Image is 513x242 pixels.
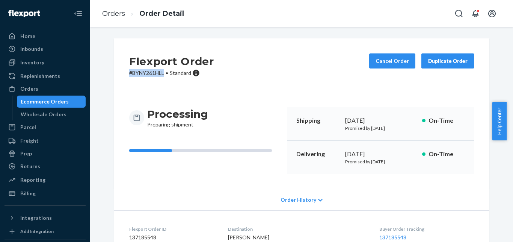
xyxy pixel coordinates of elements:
[5,174,86,186] a: Reporting
[345,125,416,131] p: Promised by [DATE]
[296,150,339,158] p: Delivering
[129,226,216,232] dt: Flexport Order ID
[20,228,54,234] div: Add Integration
[147,107,208,121] h3: Processing
[147,107,208,128] div: Preparing shipment
[20,59,44,66] div: Inventory
[20,123,36,131] div: Parcel
[429,150,465,158] p: On-Time
[345,116,416,125] div: [DATE]
[20,85,38,93] div: Orders
[5,148,86,160] a: Prep
[129,69,214,77] p: # BYNY261HLL
[484,6,499,21] button: Open account menu
[5,160,86,172] a: Returns
[71,6,86,21] button: Close Navigation
[129,53,214,69] h2: Flexport Order
[20,72,60,80] div: Replenishments
[492,102,507,140] button: Help Center
[428,57,468,65] div: Duplicate Order
[451,6,466,21] button: Open Search Box
[281,196,316,204] span: Order History
[20,137,39,145] div: Freight
[379,226,474,232] dt: Buyer Order Tracking
[17,108,86,120] a: Wholesale Orders
[166,70,168,76] span: •
[345,158,416,165] p: Promised by [DATE]
[5,187,86,199] a: Billing
[5,121,86,133] a: Parcel
[20,176,45,184] div: Reporting
[21,111,66,118] div: Wholesale Orders
[20,45,43,53] div: Inbounds
[20,150,32,157] div: Prep
[429,116,465,125] p: On-Time
[17,96,86,108] a: Ecommerce Orders
[296,116,339,125] p: Shipping
[5,135,86,147] a: Freight
[369,53,415,68] button: Cancel Order
[5,30,86,42] a: Home
[5,212,86,224] button: Integrations
[20,32,35,40] div: Home
[345,150,416,158] div: [DATE]
[5,83,86,95] a: Orders
[96,3,190,25] ol: breadcrumbs
[102,9,125,18] a: Orders
[5,43,86,55] a: Inbounds
[5,56,86,68] a: Inventory
[20,214,52,222] div: Integrations
[421,53,474,68] button: Duplicate Order
[5,227,86,236] a: Add Integration
[139,9,184,18] a: Order Detail
[379,234,406,240] a: 137185548
[20,190,36,197] div: Billing
[228,226,368,232] dt: Destination
[5,70,86,82] a: Replenishments
[20,163,40,170] div: Returns
[170,70,191,76] span: Standard
[8,10,40,17] img: Flexport logo
[468,6,483,21] button: Open notifications
[129,234,216,241] dd: 137185548
[21,98,69,105] div: Ecommerce Orders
